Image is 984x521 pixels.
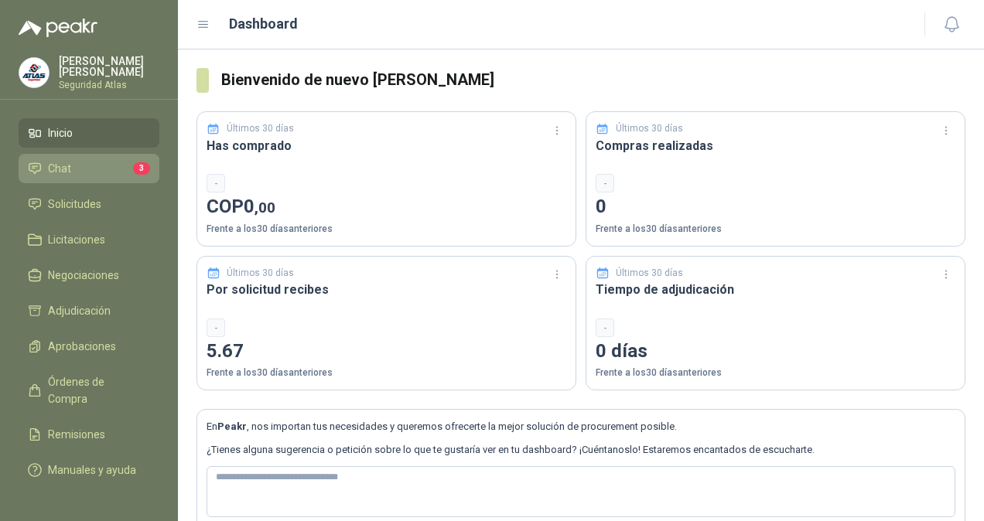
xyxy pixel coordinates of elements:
[48,124,73,141] span: Inicio
[19,189,159,219] a: Solicitudes
[19,225,159,254] a: Licitaciones
[207,337,566,366] p: 5.67
[19,296,159,325] a: Adjudicación
[596,222,955,237] p: Frente a los 30 días anteriores
[48,302,111,319] span: Adjudicación
[207,192,566,222] p: COP
[48,160,71,177] span: Chat
[59,80,159,90] p: Seguridad Atlas
[207,136,566,155] h3: Has comprado
[19,455,159,485] a: Manuales y ayuda
[207,318,225,337] div: -
[596,174,614,192] div: -
[48,338,116,355] span: Aprobaciones
[48,461,136,478] span: Manuales y ayuda
[207,419,955,434] p: En , nos importan tus necesidades y queremos ofrecerte la mejor solución de procurement posible.
[207,442,955,458] p: ¿Tienes alguna sugerencia o petición sobre lo que te gustaría ver en tu dashboard? ¡Cuéntanoslo! ...
[207,366,566,380] p: Frente a los 30 días anteriores
[616,121,683,136] p: Últimos 30 días
[19,118,159,148] a: Inicio
[133,162,150,175] span: 3
[19,58,49,87] img: Company Logo
[229,13,298,35] h1: Dashboard
[227,121,294,136] p: Últimos 30 días
[596,366,955,380] p: Frente a los 30 días anteriores
[19,154,159,183] a: Chat3
[19,260,159,290] a: Negociaciones
[221,68,966,92] h3: Bienvenido de nuevo [PERSON_NAME]
[48,267,119,284] span: Negociaciones
[596,280,955,299] h3: Tiempo de adjudicación
[596,192,955,222] p: 0
[227,266,294,281] p: Últimos 30 días
[207,222,566,237] p: Frente a los 30 días anteriores
[207,280,566,299] h3: Por solicitud recibes
[596,136,955,155] h3: Compras realizadas
[48,373,145,407] span: Órdenes de Compra
[19,19,97,37] img: Logo peakr
[217,421,247,432] b: Peakr
[48,231,105,248] span: Licitaciones
[48,426,105,443] span: Remisiones
[48,196,101,213] span: Solicitudes
[19,420,159,449] a: Remisiones
[19,332,159,361] a: Aprobaciones
[19,367,159,414] a: Órdenes de Compra
[59,56,159,77] p: [PERSON_NAME] [PERSON_NAME]
[596,337,955,366] p: 0 días
[255,199,275,216] span: ,00
[596,318,614,337] div: -
[616,266,683,281] p: Últimos 30 días
[244,196,275,217] span: 0
[207,174,225,192] div: -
